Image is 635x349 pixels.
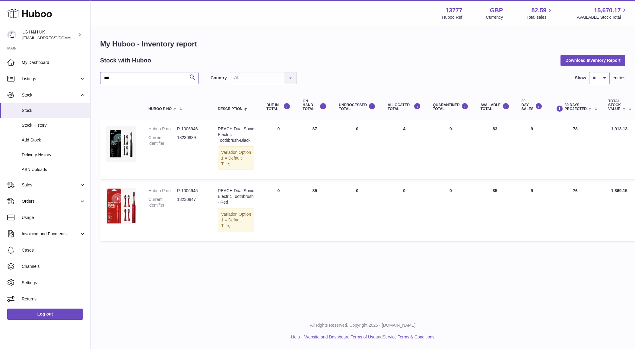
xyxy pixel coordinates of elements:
[218,208,254,232] div: Variation:
[565,103,587,111] span: 30 DAYS PROJECTED
[22,92,79,98] span: Stock
[177,197,206,208] dd: 18230847
[526,14,553,20] span: Total sales
[22,152,86,158] span: Delivery History
[260,182,297,241] td: 0
[177,135,206,146] dd: 18230839
[22,76,79,82] span: Listings
[22,231,79,237] span: Invoicing and Payments
[594,6,621,14] span: 15,670.17
[522,99,542,111] div: 30 DAY SALES
[148,188,177,194] dt: Huboo P no
[148,107,172,111] span: Huboo P no
[218,146,254,170] div: Variation:
[382,182,427,241] td: 0
[481,103,510,111] div: AVAILABLE Total
[291,335,300,339] a: Help
[516,120,548,179] td: 9
[148,135,177,146] dt: Current identifier
[577,14,628,20] span: AVAILABLE Stock Total
[382,120,427,179] td: 4
[22,137,86,143] span: Add Stock
[613,75,625,81] span: entries
[333,120,382,179] td: 0
[548,120,602,179] td: 78
[221,150,251,166] span: Option 1 = Default Title;
[442,14,462,20] div: Huboo Ref
[95,322,630,328] p: All Rights Reserved. Copyright 2025 - [DOMAIN_NAME]
[22,296,86,302] span: Returns
[22,182,79,188] span: Sales
[260,120,297,179] td: 0
[297,182,333,241] td: 85
[608,99,621,111] span: Total stock value
[560,55,625,66] button: Download Inventory Report
[22,215,86,221] span: Usage
[486,14,503,20] div: Currency
[177,126,206,132] dd: P-1006946
[106,126,136,162] img: product image
[383,335,434,339] a: Service Terms & Conditions
[475,182,516,241] td: 85
[388,103,421,111] div: ALLOCATED Total
[218,188,254,205] div: REACH Dual Sonic Electric Toothbrush - Red
[22,280,86,286] span: Settings
[297,120,333,179] td: 87
[148,126,177,132] dt: Huboo P no
[106,188,136,224] img: product image
[304,335,376,339] a: Website and Dashboard Terms of Use
[449,126,452,131] span: 0
[475,120,516,179] td: 83
[177,188,206,194] dd: P-1006945
[7,309,83,319] a: Log out
[446,6,462,14] strong: 13777
[218,107,243,111] span: Description
[266,103,291,111] div: DUE IN TOTAL
[22,60,86,65] span: My Dashboard
[577,6,628,20] a: 15,670.17 AVAILABLE Stock Total
[490,6,503,14] strong: GBP
[449,188,452,193] span: 0
[548,182,602,241] td: 76
[22,264,86,269] span: Channels
[611,126,628,131] span: 1,913.13
[100,39,625,49] h1: My Huboo - Inventory report
[433,103,468,111] div: QUARANTINED Total
[516,182,548,241] td: 9
[22,198,79,204] span: Orders
[22,108,86,113] span: Stock
[221,212,251,228] span: Option 1 = Default Title;
[148,197,177,208] dt: Current identifier
[611,188,628,193] span: 1,869.15
[218,126,254,143] div: REACH Dual Sonic Electric Toothbrush-Black
[339,103,376,111] div: UNPROCESSED Total
[211,75,227,81] label: Country
[302,334,434,340] li: and
[22,122,86,128] span: Stock History
[333,182,382,241] td: 0
[22,29,77,41] div: LG H&H UK
[575,75,586,81] label: Show
[22,35,89,40] span: [EMAIL_ADDRESS][DOMAIN_NAME]
[526,6,553,20] a: 82.59 Total sales
[22,247,86,253] span: Cases
[303,99,327,111] div: ON HAND Total
[7,30,16,40] img: veechen@lghnh.co.uk
[100,56,151,65] h2: Stock with Huboo
[531,6,546,14] span: 82.59
[22,167,86,173] span: ASN Uploads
